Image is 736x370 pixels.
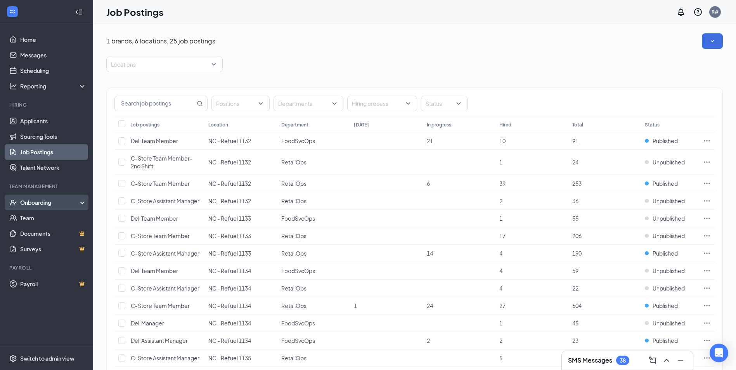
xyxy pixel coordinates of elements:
span: NC - Refuel 1132 [208,197,251,204]
span: C-Store Assistant Manager [131,354,199,361]
td: FoodSvcOps [277,332,350,349]
span: C-Store Team Member-2nd Shift [131,155,192,169]
span: 1 [499,320,502,327]
button: ChevronUp [660,354,673,367]
span: NC - Refuel 1134 [208,267,251,274]
td: NC - Refuel 1134 [204,262,277,280]
a: Applicants [20,113,87,129]
svg: Ellipses [703,180,711,187]
td: NC - Refuel 1132 [204,150,277,175]
div: 38 [620,357,626,364]
span: RetailOps [281,354,307,361]
th: In progress [423,117,496,132]
span: Unpublished [653,232,685,240]
div: Location [208,121,228,128]
svg: Analysis [9,82,17,90]
span: RetailOps [281,159,307,166]
span: Unpublished [653,284,685,292]
span: Deli Assistant Manager [131,337,188,344]
span: RetailOps [281,302,307,309]
p: 1 brands, 6 locations, 25 job postings [106,37,215,45]
svg: ComposeMessage [648,356,657,365]
svg: Ellipses [703,337,711,344]
td: FoodSvcOps [277,262,350,280]
svg: Notifications [676,7,686,17]
svg: Ellipses [703,197,711,205]
span: C-Store Assistant Manager [131,197,199,204]
div: Job postings [131,121,159,128]
a: Team [20,210,87,226]
svg: WorkstreamLogo [9,8,16,16]
a: Messages [20,47,87,63]
div: R# [712,9,719,15]
span: Published [653,249,678,257]
td: NC - Refuel 1134 [204,315,277,332]
span: RetailOps [281,285,307,292]
span: NC - Refuel 1133 [208,250,251,257]
td: NC - Refuel 1135 [204,349,277,367]
span: FoodSvcOps [281,267,315,274]
td: RetailOps [277,245,350,262]
span: 253 [572,180,582,187]
span: RetailOps [281,250,307,257]
span: C-Store Assistant Manager [131,285,199,292]
span: RetailOps [281,232,307,239]
span: 4 [499,285,502,292]
span: 2 [499,337,502,344]
td: RetailOps [277,227,350,245]
div: Payroll [9,265,85,271]
span: Deli Manager [131,320,164,327]
a: Home [20,32,87,47]
svg: Ellipses [703,284,711,292]
span: NC - Refuel 1133 [208,232,251,239]
a: SurveysCrown [20,241,87,257]
span: FoodSvcOps [281,137,315,144]
span: Published [653,302,678,309]
svg: Minimize [676,356,685,365]
svg: Settings [9,354,17,362]
span: 23 [572,337,578,344]
span: 190 [572,250,582,257]
span: FoodSvcOps [281,337,315,344]
svg: Collapse [75,8,83,16]
span: 59 [572,267,578,274]
span: 1 [354,302,357,309]
th: Total [568,117,641,132]
div: Reporting [20,82,87,90]
td: RetailOps [277,150,350,175]
svg: Ellipses [703,137,711,145]
svg: Ellipses [703,319,711,327]
span: 604 [572,302,582,309]
button: SmallChevronDown [702,33,723,49]
h1: Job Postings [106,5,163,19]
span: 2 [427,337,430,344]
td: RetailOps [277,280,350,297]
span: 27 [499,302,506,309]
td: NC - Refuel 1133 [204,227,277,245]
div: Onboarding [20,199,80,206]
span: NC - Refuel 1132 [208,137,251,144]
td: RetailOps [277,175,350,192]
span: Deli Team Member [131,215,178,222]
td: NC - Refuel 1134 [204,297,277,315]
svg: Ellipses [703,354,711,362]
span: Unpublished [653,267,685,275]
td: RetailOps [277,349,350,367]
a: Talent Network [20,160,87,175]
span: 55 [572,215,578,222]
span: 1 [499,215,502,222]
td: NC - Refuel 1132 [204,175,277,192]
div: Team Management [9,183,85,190]
span: 24 [427,302,433,309]
span: RetailOps [281,197,307,204]
span: Unpublished [653,319,685,327]
th: Hired [495,117,568,132]
span: C-Store Team Member [131,180,190,187]
svg: ChevronUp [662,356,671,365]
span: FoodSvcOps [281,215,315,222]
button: ComposeMessage [646,354,659,367]
span: 36 [572,197,578,204]
td: NC - Refuel 1133 [204,210,277,227]
span: NC - Refuel 1134 [208,320,251,327]
span: C-Store Team Member [131,302,190,309]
